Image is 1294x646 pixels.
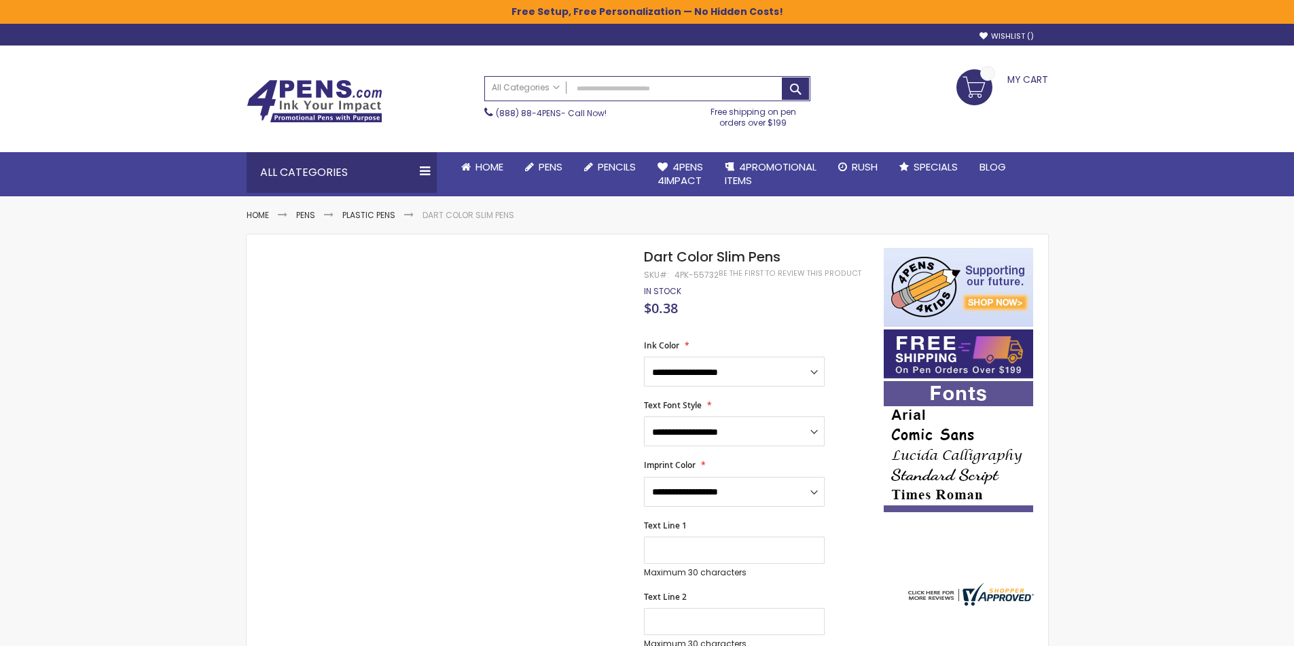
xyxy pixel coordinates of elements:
[644,567,825,578] p: Maximum 30 characters
[675,270,719,281] div: 4pk-55732
[696,101,810,128] div: Free shipping on pen orders over $199
[644,247,780,266] span: Dart Color Slim Pens
[725,160,816,187] span: 4PROMOTIONAL ITEMS
[492,82,560,93] span: All Categories
[658,160,703,187] span: 4Pens 4impact
[980,160,1006,174] span: Blog
[905,597,1034,609] a: 4pens.com certificate URL
[644,591,687,603] span: Text Line 2
[539,160,562,174] span: Pens
[719,268,861,279] a: Be the first to review this product
[827,152,888,182] a: Rush
[905,583,1034,606] img: 4pens.com widget logo
[296,209,315,221] a: Pens
[969,152,1017,182] a: Blog
[647,152,714,196] a: 4Pens4impact
[884,381,1033,512] img: font-personalization-examples
[573,152,647,182] a: Pencils
[888,152,969,182] a: Specials
[247,152,437,193] div: All Categories
[475,160,503,174] span: Home
[496,107,561,119] a: (888) 88-4PENS
[247,79,382,123] img: 4Pens Custom Pens and Promotional Products
[714,152,827,196] a: 4PROMOTIONALITEMS
[644,286,681,297] div: Availability
[914,160,958,174] span: Specials
[852,160,878,174] span: Rush
[423,210,514,221] li: Dart Color Slim Pens
[980,31,1034,41] a: Wishlist
[644,399,702,411] span: Text Font Style
[884,329,1033,378] img: Free shipping on orders over $199
[450,152,514,182] a: Home
[644,299,678,317] span: $0.38
[496,107,607,119] span: - Call Now!
[514,152,573,182] a: Pens
[247,209,269,221] a: Home
[644,269,669,281] strong: SKU
[644,340,679,351] span: Ink Color
[884,248,1033,327] img: 4pens 4 kids
[644,285,681,297] span: In stock
[644,520,687,531] span: Text Line 1
[342,209,395,221] a: Plastic Pens
[644,459,696,471] span: Imprint Color
[485,77,567,99] a: All Categories
[598,160,636,174] span: Pencils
